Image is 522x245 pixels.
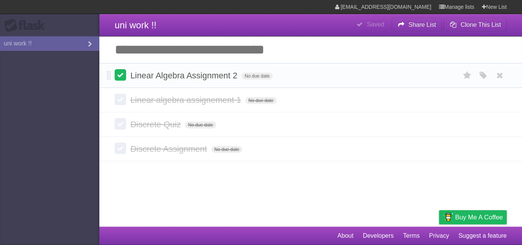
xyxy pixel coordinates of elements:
[185,122,216,128] span: No due date
[439,210,507,224] a: Buy me a coffee
[392,18,442,32] button: Share List
[459,229,507,243] a: Suggest a feature
[130,120,183,129] span: Discrete Quiz
[367,21,384,28] b: Saved
[455,211,503,224] span: Buy me a coffee
[245,97,276,104] span: No due date
[130,71,239,80] span: Linear Algebra Assignment 2
[363,229,394,243] a: Developers
[115,69,126,81] label: Done
[211,146,242,153] span: No due date
[115,20,156,30] span: uni work !!
[242,73,272,80] span: No due date
[130,144,209,154] span: Discrete Assignment
[115,94,126,105] label: Done
[409,21,436,28] b: Share List
[4,19,50,32] div: Flask
[115,143,126,154] label: Done
[429,229,449,243] a: Privacy
[403,229,420,243] a: Terms
[337,229,353,243] a: About
[460,69,475,82] label: Star task
[443,211,453,224] img: Buy me a coffee
[115,118,126,130] label: Done
[130,95,243,105] span: Linear algebra assignement 1
[444,18,507,32] button: Clone This List
[460,21,501,28] b: Clone This List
